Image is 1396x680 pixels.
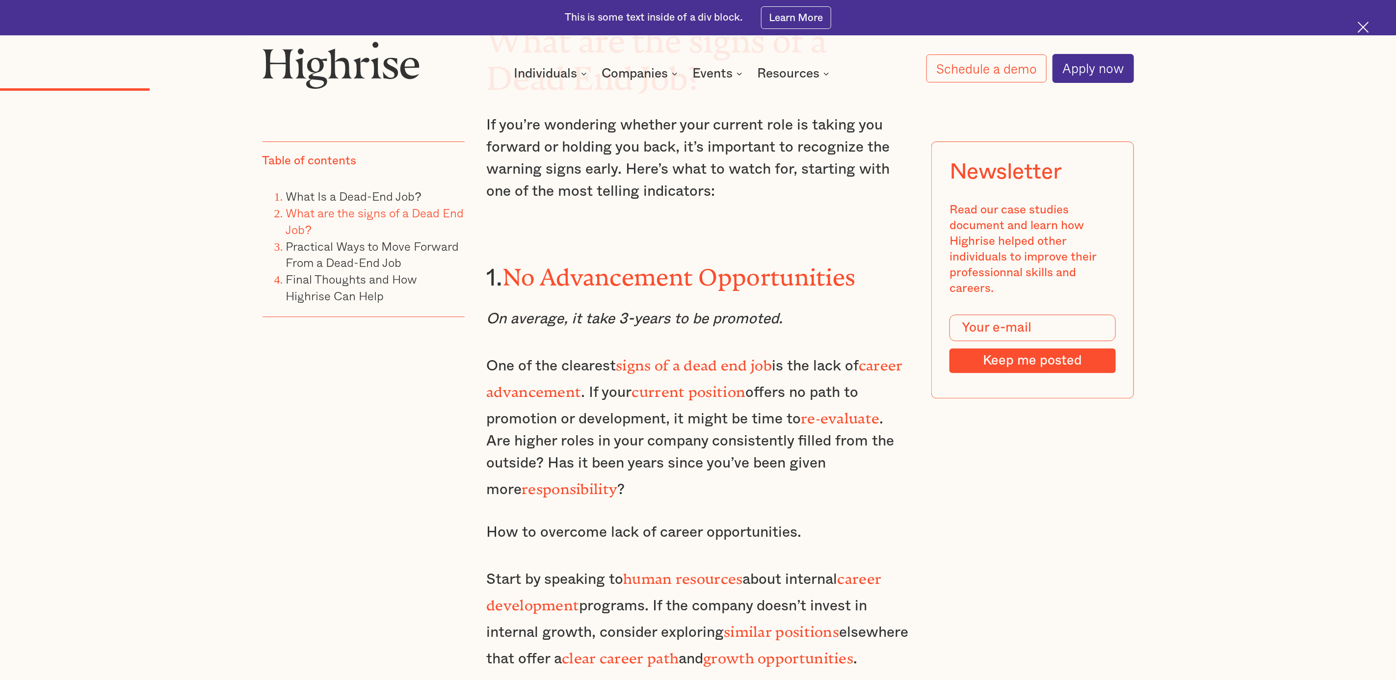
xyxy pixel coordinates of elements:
[602,68,681,79] div: Companies
[286,270,418,305] a: Final Thoughts and How Highrise Can Help
[514,68,590,79] div: Individuals
[602,68,668,79] div: Companies
[286,204,464,238] a: What are the signs of a Dead End Job?
[1053,54,1134,82] a: Apply now
[502,264,855,279] strong: No Advancement Opportunities
[1358,22,1369,33] img: Cross icon
[522,480,617,490] strong: responsibility
[757,68,832,79] div: Resources
[486,312,783,326] em: On average, it take 3-years to be promoted.
[692,68,733,79] div: Events
[757,68,819,79] div: Resources
[286,237,459,272] a: Practical Ways to Move Forward From a Dead-End Job
[616,357,772,366] strong: signs of a dead end job
[632,383,746,393] strong: current position
[486,114,910,203] p: If you’re wondering whether your current role is taking you forward or holding you back, it’s imp...
[949,314,1116,341] input: Your e-mail
[562,650,679,659] strong: clear career path
[486,570,881,606] strong: career development
[486,522,910,544] p: How to overcome lack of career opportunities.
[263,154,357,169] div: Table of contents
[801,410,879,419] strong: re-evaluate
[926,54,1047,83] a: Schedule a demo
[703,650,853,659] strong: growth opportunities
[692,68,745,79] div: Events
[949,314,1116,373] form: Modal Form
[486,564,910,670] p: Start by speaking to about internal programs. If the company doesn’t invest in internal growth, c...
[565,11,743,25] div: This is some text inside of a div block.
[486,257,910,293] h3: 1.
[486,351,910,501] p: One of the clearest is the lack of . If your offers no path to promotion or development, it might...
[761,6,831,28] a: Learn More
[949,203,1116,296] div: Read our case studies document and learn how Highrise helped other individuals to improve their p...
[623,570,743,580] strong: human resources
[949,348,1116,373] input: Keep me posted
[263,41,420,89] img: Highrise logo
[486,357,903,393] strong: career advancement
[724,623,839,633] strong: similar positions
[949,159,1062,185] div: Newsletter
[286,187,421,205] a: What Is a Dead-End Job?
[514,68,577,79] div: Individuals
